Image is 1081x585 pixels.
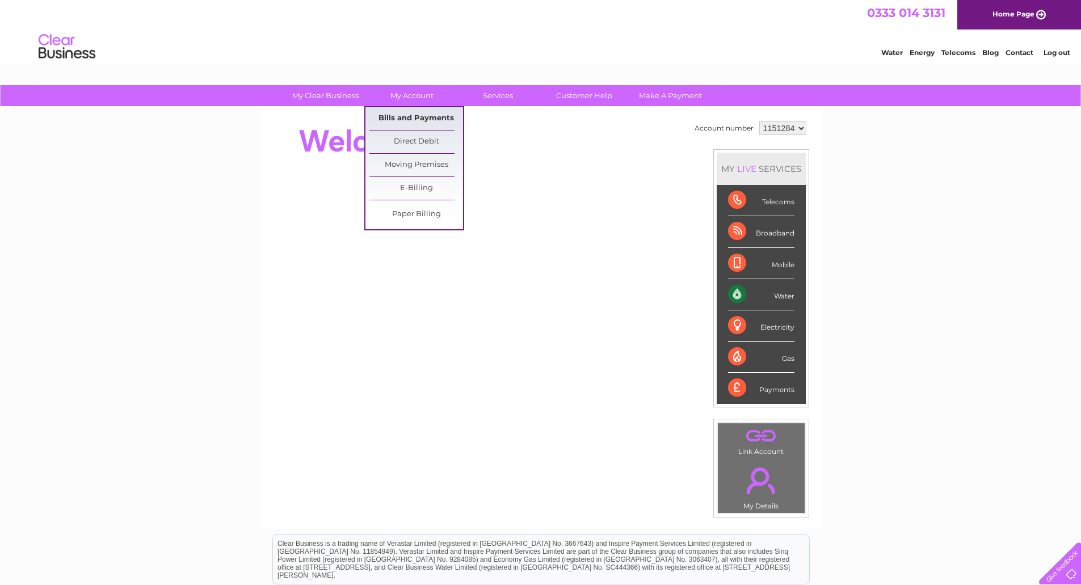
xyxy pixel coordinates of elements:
[624,85,717,106] a: Make A Payment
[721,461,802,500] a: .
[717,423,805,458] td: Link Account
[537,85,631,106] a: Customer Help
[369,177,463,200] a: E-Billing
[728,216,794,247] div: Broadband
[369,154,463,176] a: Moving Premises
[728,342,794,373] div: Gas
[982,48,999,57] a: Blog
[941,48,975,57] a: Telecoms
[692,119,756,138] td: Account number
[369,107,463,130] a: Bills and Payments
[369,203,463,226] a: Paper Billing
[451,85,545,106] a: Services
[369,131,463,153] a: Direct Debit
[735,163,759,174] div: LIVE
[728,279,794,310] div: Water
[717,153,806,185] div: MY SERVICES
[910,48,935,57] a: Energy
[273,6,809,55] div: Clear Business is a trading name of Verastar Limited (registered in [GEOGRAPHIC_DATA] No. 3667643...
[38,30,96,64] img: logo.png
[1044,48,1070,57] a: Log out
[728,248,794,279] div: Mobile
[1006,48,1033,57] a: Contact
[728,373,794,403] div: Payments
[728,310,794,342] div: Electricity
[728,185,794,216] div: Telecoms
[279,85,372,106] a: My Clear Business
[881,48,903,57] a: Water
[717,458,805,514] td: My Details
[721,426,802,446] a: .
[867,6,945,20] a: 0333 014 3131
[365,85,459,106] a: My Account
